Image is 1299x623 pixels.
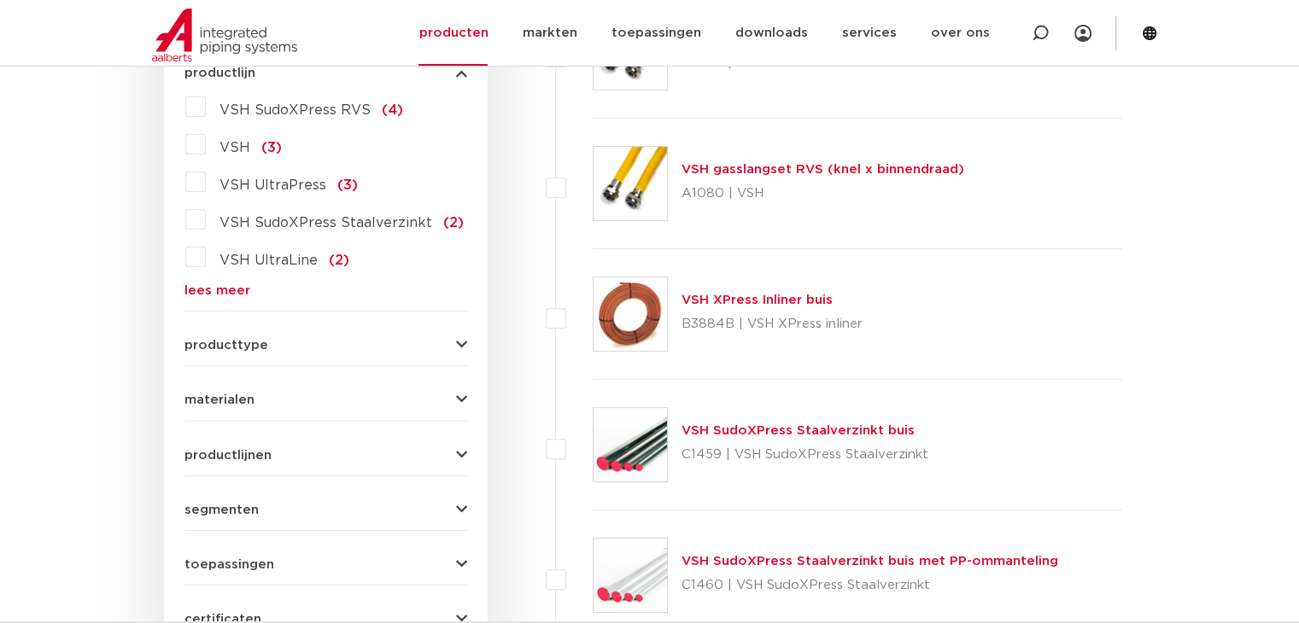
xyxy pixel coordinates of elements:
img: Thumbnail for VSH XPress Inliner buis [594,277,667,351]
img: Thumbnail for VSH SudoXPress Staalverzinkt buis [594,408,667,481]
span: (3) [261,141,282,154]
a: lees meer [184,284,467,297]
span: VSH UltraPress [219,178,326,192]
p: C1459 | VSH SudoXPress Staalverzinkt [682,441,928,469]
span: VSH SudoXPress Staalverzinkt [219,216,432,230]
span: (3) [337,178,358,192]
span: productlijn [184,67,255,79]
span: productlijnen [184,449,272,462]
span: VSH [219,141,250,154]
span: materialen [184,393,255,406]
button: toepassingen [184,558,467,571]
img: Thumbnail for VSH gasslangset RVS (knel x binnendraad) [594,147,667,220]
span: toepassingen [184,558,274,571]
button: producttype [184,339,467,352]
p: A1080 | VSH [682,180,964,207]
button: segmenten [184,504,467,516]
button: productlijn [184,67,467,79]
a: VSH gasslangset RVS (knel x binnendraad) [682,163,964,176]
span: (2) [443,216,464,230]
span: VSH UltraLine [219,253,318,267]
button: productlijnen [184,449,467,462]
a: VSH XPress Inliner buis [682,294,833,306]
span: VSH SudoXPress RVS [219,103,371,117]
a: VSH SudoXPress Staalverzinkt buis [682,424,915,437]
span: producttype [184,339,268,352]
p: B3884B | VSH XPress inliner [682,311,863,338]
span: (4) [382,103,403,117]
span: (2) [329,253,349,267]
a: VSH SudoXPress Staalverzinkt buis met PP-ommanteling [682,555,1058,568]
span: segmenten [184,504,259,516]
img: Thumbnail for VSH SudoXPress Staalverzinkt buis met PP-ommanteling [594,539,667,612]
button: materialen [184,393,467,406]
p: C1460 | VSH SudoXPress Staalverzinkt [682,572,1058,599]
